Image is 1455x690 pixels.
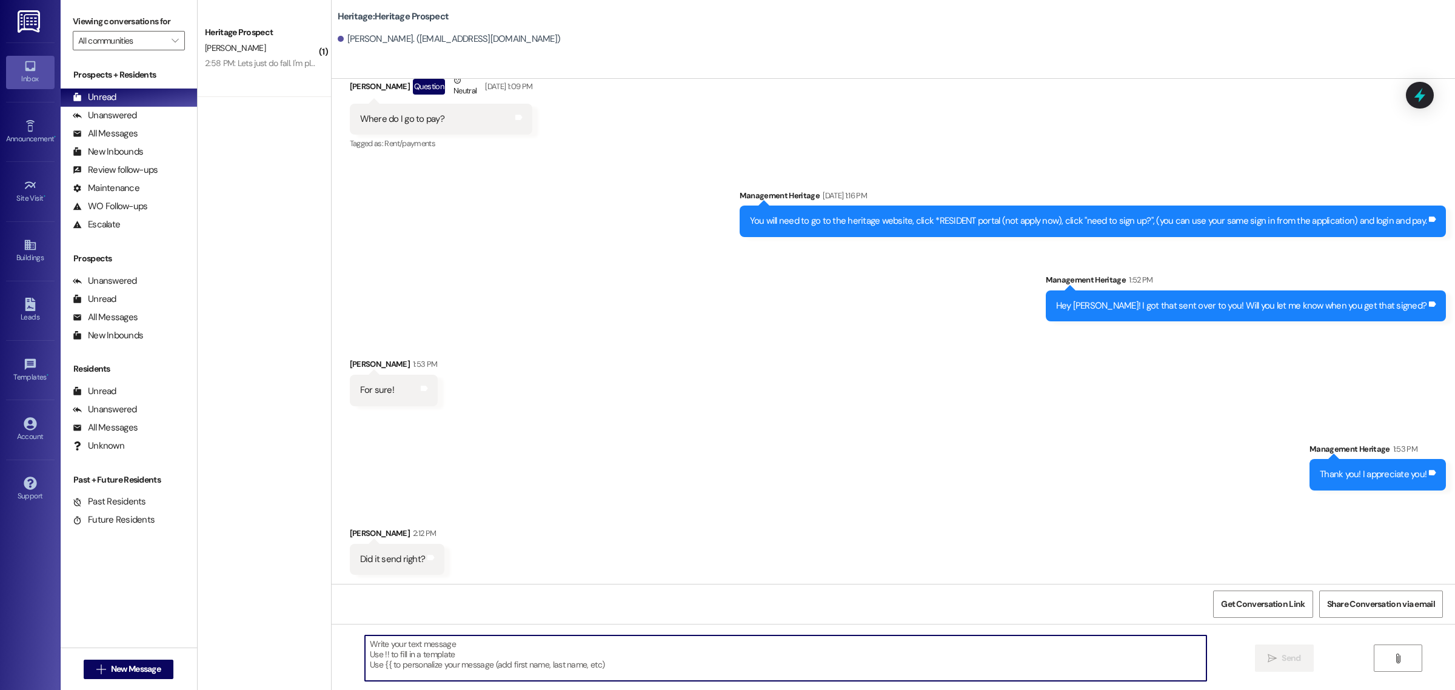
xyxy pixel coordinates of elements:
[54,133,56,141] span: •
[360,553,426,566] div: Did it send right?
[73,164,158,176] div: Review follow-ups
[1126,273,1152,286] div: 1:52 PM
[73,403,137,416] div: Unanswered
[750,215,1427,227] div: You will need to go to the heritage website, click *RESIDENT portal (not apply now), click "need ...
[6,175,55,208] a: Site Visit •
[84,660,173,679] button: New Message
[47,371,48,380] span: •
[1255,645,1314,672] button: Send
[73,329,143,342] div: New Inbounds
[73,421,138,434] div: All Messages
[73,109,137,122] div: Unanswered
[338,33,561,45] div: [PERSON_NAME]. ([EMAIL_ADDRESS][DOMAIN_NAME])
[350,527,445,544] div: [PERSON_NAME]
[205,26,317,39] div: Heritage Prospect
[451,74,479,99] div: Neutral
[111,663,161,675] span: New Message
[6,414,55,446] a: Account
[61,69,197,81] div: Prospects + Residents
[1393,654,1402,663] i: 
[1268,654,1277,663] i: 
[820,189,867,202] div: [DATE] 1:16 PM
[1320,468,1427,481] div: Thank you! I appreciate you!
[73,440,124,452] div: Unknown
[338,10,449,23] b: Heritage: Heritage Prospect
[1390,443,1417,455] div: 1:53 PM
[1327,598,1435,611] span: Share Conversation via email
[73,127,138,140] div: All Messages
[6,473,55,506] a: Support
[61,363,197,375] div: Residents
[1056,300,1427,312] div: Hey [PERSON_NAME]! I got that sent over to you! Will you let me know when you get that signed?
[73,12,185,31] label: Viewing conversations for
[205,42,266,53] span: [PERSON_NAME]
[73,385,116,398] div: Unread
[384,138,435,149] span: Rent/payments
[413,79,445,94] div: Question
[1213,591,1313,618] button: Get Conversation Link
[73,182,139,195] div: Maintenance
[73,293,116,306] div: Unread
[73,146,143,158] div: New Inbounds
[44,192,45,201] span: •
[360,384,394,397] div: For sure!
[73,91,116,104] div: Unread
[73,218,120,231] div: Escalate
[61,474,197,486] div: Past + Future Residents
[73,200,147,213] div: WO Follow-ups
[18,10,42,33] img: ResiDesk Logo
[73,275,137,287] div: Unanswered
[205,58,497,69] div: 2:58 PM: Lets just do fall. I'm planning on getting married at the end of the semester.
[1221,598,1305,611] span: Get Conversation Link
[172,36,178,45] i: 
[73,311,138,324] div: All Messages
[482,80,532,93] div: [DATE] 1:09 PM
[1046,273,1447,290] div: Management Heritage
[73,514,155,526] div: Future Residents
[6,235,55,267] a: Buildings
[410,358,437,370] div: 1:53 PM
[6,294,55,327] a: Leads
[410,527,436,540] div: 2:12 PM
[78,31,166,50] input: All communities
[1282,652,1300,665] span: Send
[1309,443,1446,460] div: Management Heritage
[6,354,55,387] a: Templates •
[1319,591,1443,618] button: Share Conversation via email
[350,135,533,152] div: Tagged as:
[350,358,438,375] div: [PERSON_NAME]
[73,495,146,508] div: Past Residents
[96,665,105,674] i: 
[740,189,1447,206] div: Management Heritage
[61,252,197,265] div: Prospects
[6,56,55,89] a: Inbox
[350,74,533,104] div: [PERSON_NAME]
[360,113,444,126] div: Where do I go to pay?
